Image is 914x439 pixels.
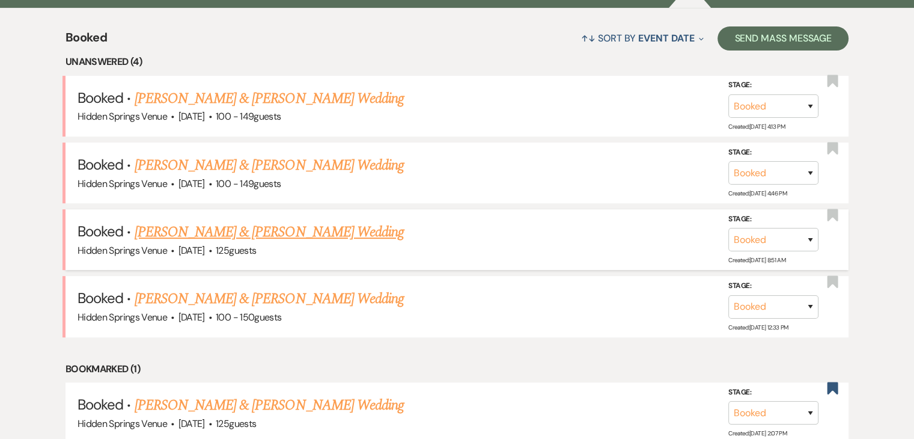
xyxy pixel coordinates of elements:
span: Booked [78,289,123,307]
span: Hidden Springs Venue [78,417,167,430]
span: 125 guests [216,417,256,430]
span: [DATE] [178,244,205,257]
label: Stage: [728,280,818,293]
span: ↑↓ [581,32,596,45]
button: Sort By Event Date [576,22,708,54]
span: Event Date [638,32,694,45]
a: [PERSON_NAME] & [PERSON_NAME] Wedding [135,221,404,243]
label: Stage: [728,386,818,399]
span: Created: [DATE] 4:46 PM [728,189,787,197]
span: Booked [78,88,123,107]
label: Stage: [728,146,818,159]
a: [PERSON_NAME] & [PERSON_NAME] Wedding [135,88,404,109]
span: Created: [DATE] 4:13 PM [728,123,785,130]
span: Created: [DATE] 8:51 AM [728,256,785,264]
button: Send Mass Message [717,26,848,51]
span: 100 - 149 guests [216,110,281,123]
li: Bookmarked (1) [66,361,848,377]
span: 100 - 149 guests [216,177,281,190]
span: Booked [78,222,123,241]
span: [DATE] [178,177,205,190]
a: [PERSON_NAME] & [PERSON_NAME] Wedding [135,155,404,176]
span: Hidden Springs Venue [78,311,167,324]
span: [DATE] [178,110,205,123]
label: Stage: [728,213,818,226]
span: Created: [DATE] 12:33 PM [728,323,788,331]
span: Booked [66,28,107,54]
span: Booked [78,155,123,174]
span: Hidden Springs Venue [78,177,167,190]
span: 100 - 150 guests [216,311,281,324]
span: [DATE] [178,311,205,324]
label: Stage: [728,79,818,92]
a: [PERSON_NAME] & [PERSON_NAME] Wedding [135,288,404,310]
li: Unanswered (4) [66,54,848,70]
span: Created: [DATE] 2:07 PM [728,429,787,437]
span: Hidden Springs Venue [78,110,167,123]
span: Hidden Springs Venue [78,244,167,257]
span: Booked [78,395,123,414]
span: 125 guests [216,244,256,257]
a: [PERSON_NAME] & [PERSON_NAME] Wedding [135,394,404,416]
span: [DATE] [178,417,205,430]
